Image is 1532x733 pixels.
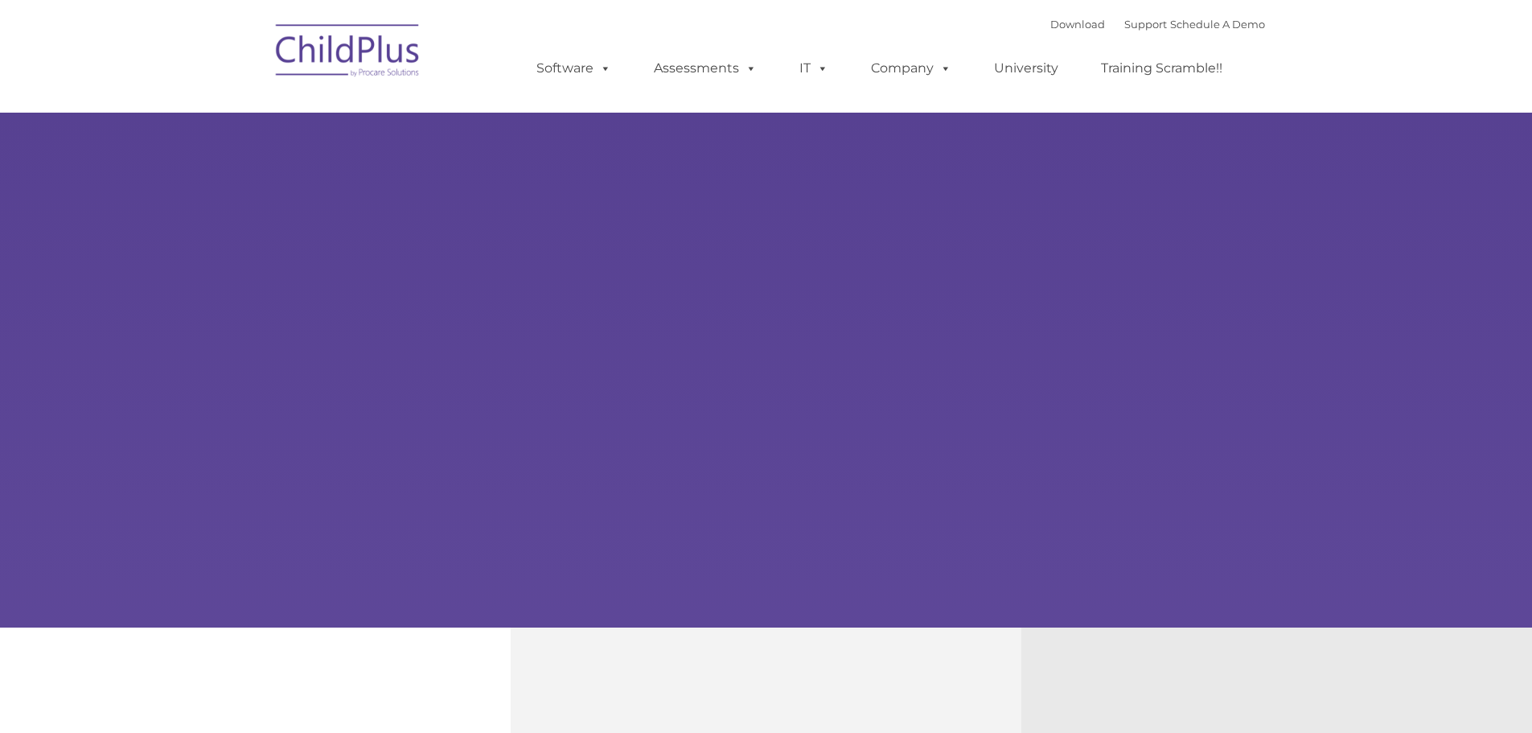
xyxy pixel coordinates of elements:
[1085,52,1238,84] a: Training Scramble!!
[1170,18,1265,31] a: Schedule A Demo
[520,52,627,84] a: Software
[638,52,773,84] a: Assessments
[1124,18,1167,31] a: Support
[978,52,1074,84] a: University
[1050,18,1105,31] a: Download
[783,52,844,84] a: IT
[855,52,967,84] a: Company
[1050,18,1265,31] font: |
[268,13,429,93] img: ChildPlus by Procare Solutions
